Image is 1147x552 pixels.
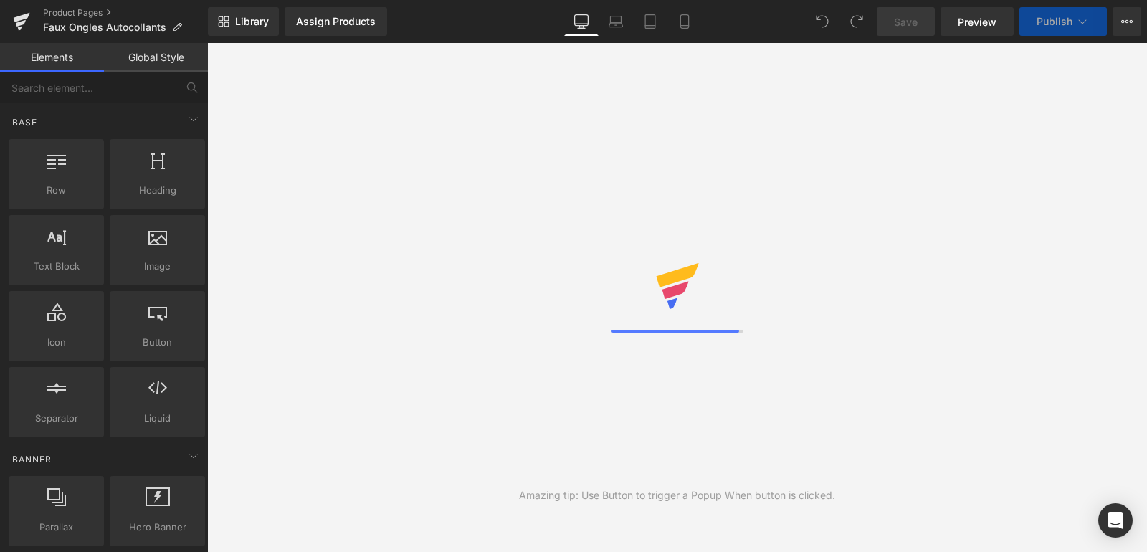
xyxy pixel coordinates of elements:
span: Parallax [13,520,100,535]
span: Faux Ongles Autocollants [43,22,166,33]
a: Tablet [633,7,667,36]
span: Button [114,335,201,350]
span: Preview [958,14,996,29]
a: Product Pages [43,7,208,19]
a: Laptop [599,7,633,36]
a: Preview [941,7,1014,36]
span: Hero Banner [114,520,201,535]
div: Assign Products [296,16,376,27]
span: Banner [11,452,53,466]
span: Publish [1037,16,1072,27]
span: Library [235,15,269,28]
button: Redo [842,7,871,36]
a: Mobile [667,7,702,36]
a: New Library [208,7,279,36]
a: Global Style [104,43,208,72]
div: Open Intercom Messenger [1098,503,1133,538]
span: Liquid [114,411,201,426]
a: Desktop [564,7,599,36]
span: Save [894,14,918,29]
span: Image [114,259,201,274]
span: Separator [13,411,100,426]
span: Base [11,115,39,129]
div: Amazing tip: Use Button to trigger a Popup When button is clicked. [519,487,835,503]
span: Row [13,183,100,198]
span: Text Block [13,259,100,274]
span: Icon [13,335,100,350]
button: Undo [808,7,837,36]
button: More [1113,7,1141,36]
span: Heading [114,183,201,198]
button: Publish [1019,7,1107,36]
